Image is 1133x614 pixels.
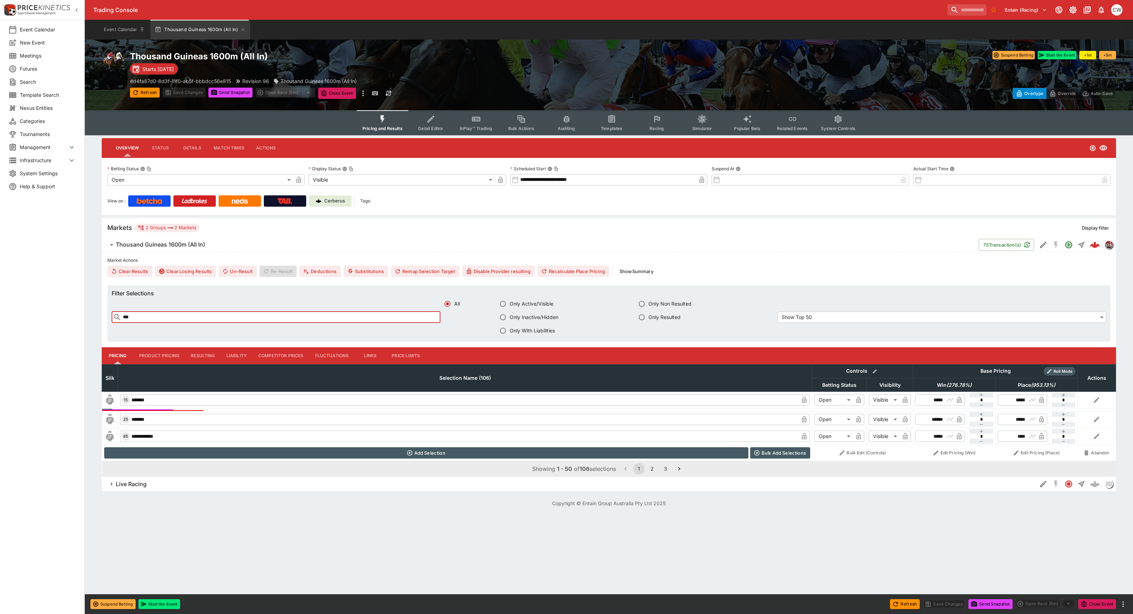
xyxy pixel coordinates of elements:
h6: Thousand Guineas 1600m (All In) [116,241,205,248]
button: Thousand Guineas 1600m (All In) [150,20,250,40]
div: Visible [869,431,900,442]
button: Abandon [1080,447,1114,459]
img: Betcha [137,198,162,204]
div: Visible [869,414,900,425]
button: Resulting [185,347,220,364]
button: Match Times [208,140,250,157]
div: Open [107,174,293,185]
div: Christopher Winter [1111,4,1122,16]
button: Straight [1075,478,1088,490]
button: Bulk edit [870,367,879,376]
button: Close Event [1078,599,1116,609]
label: Tags: [360,195,371,207]
span: Win(276.78%) [929,381,979,389]
button: Go to page 2 [647,463,658,474]
label: View on : [107,195,125,207]
button: Thousand Guineas 1600m (All In) [102,238,979,252]
div: split button [1015,599,1075,609]
img: blank-silk.png [104,414,115,425]
button: Betting StatusCopy To Clipboard [140,166,145,171]
button: Copy To Clipboard [147,166,152,171]
button: Refresh [890,599,920,609]
p: Suspend At [712,166,734,172]
em: ( 276.78 %) [947,381,972,389]
p: Copy To Clipboard [130,77,231,85]
span: 15 [122,397,129,402]
button: Overtype [1013,88,1046,99]
button: Fluctuations [309,347,355,364]
p: Copyright © Entain Group Australia Pty Ltd 2025 [85,500,1133,507]
span: Simulator [692,126,712,131]
button: Toggle light/dark mode [1067,4,1079,16]
img: Ladbrokes [182,198,207,204]
div: pricekinetics [1105,241,1113,249]
button: Details [176,140,208,157]
p: Override [1058,90,1076,97]
p: Cerberus [324,197,345,205]
button: Documentation [1081,4,1093,16]
span: InPlay™ Trading [460,126,492,131]
span: Infrastructure [20,157,67,164]
button: page 1 [633,463,645,474]
button: +5m [1099,51,1116,59]
button: No Bookmarks [988,4,999,16]
div: Visible [309,174,494,185]
span: Only With Liabilities [510,327,555,334]
img: Neds [232,198,248,204]
span: Only Active/Visible [510,300,553,307]
button: Edit Pricing (Place) [998,447,1076,459]
span: Betting Status [814,381,864,389]
h2: Copy To Clipboard [130,51,623,62]
button: Un-Result [219,266,256,277]
p: Starts [DATE] [142,65,174,73]
h5: Markets [107,224,132,232]
span: Management [20,143,67,151]
button: more [359,88,367,99]
svg: Closed [1064,480,1073,488]
th: Silk [102,364,118,391]
button: SGM Disabled [1050,478,1062,490]
button: Send Snapshot [208,88,253,98]
button: Display StatusCopy To Clipboard [342,166,347,171]
button: Auto-Save [1079,88,1116,99]
span: Help & Support [20,183,76,190]
button: Select Tenant [1001,4,1051,16]
h6: Filter Selections [112,290,1106,297]
span: New Event [20,39,76,46]
button: Edit Pricing (Win) [915,447,993,459]
button: Christopher Winter [1109,2,1125,18]
div: Thousand Guineas 1600m (All In) [273,77,357,85]
a: Cerberus [309,195,351,207]
span: Search [20,78,76,85]
label: Market Actions [107,255,1110,266]
div: Visible [869,394,900,406]
img: Cerberus [316,198,321,204]
img: horse_racing.png [102,51,124,73]
span: Selection Name (106) [432,374,499,382]
span: Templates [601,126,622,131]
button: Add Selection [104,447,748,459]
p: Display Status [309,166,341,172]
button: Bulk Edit (Controls) [814,447,911,459]
button: Connected to PK [1052,4,1065,16]
span: Event Calendar [20,26,76,33]
span: Pricing and Results [362,126,403,131]
button: Notifications [1095,4,1108,16]
button: Go to page 3 [660,463,671,474]
button: Closed [1062,478,1075,490]
div: 7f461165-2bb7-4f97-a8a0-e8a7e345f6f2 [1090,240,1100,250]
button: Product Pricing [134,347,185,364]
div: split button [255,88,315,98]
button: Actions [250,140,282,157]
button: Close Event [318,88,356,99]
span: Detail Editor [418,126,443,131]
button: Display filter [1078,222,1113,234]
button: Deductions [299,266,341,277]
button: SGM Disabled [1050,238,1062,251]
svg: Visible [1099,144,1108,152]
button: Suspend Betting [90,599,136,609]
button: Remap Selection Target [391,266,459,277]
span: Visibility [872,381,908,389]
span: Racing [649,126,664,131]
